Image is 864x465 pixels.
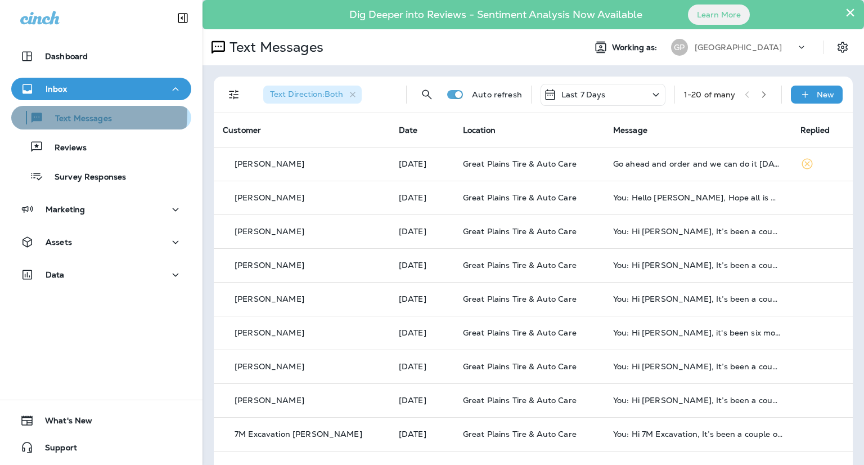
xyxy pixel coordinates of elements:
button: What's New [11,409,191,432]
button: Settings [832,37,853,57]
p: [PERSON_NAME] [235,227,304,236]
p: Sep 27, 2025 10:23 AM [399,294,445,303]
span: Great Plains Tire & Auto Care [463,260,577,270]
button: Reviews [11,135,191,159]
div: You: Hello Clay, Hope all is well! This is Justin from Great Plains Tire & Auto Care. I wanted to... [613,193,782,202]
span: Great Plains Tire & Auto Care [463,226,577,236]
button: Marketing [11,198,191,221]
button: Search Messages [416,83,438,106]
div: 1 - 20 of many [684,90,736,99]
p: Sep 27, 2025 10:23 AM [399,227,445,236]
span: Great Plains Tire & Auto Care [463,294,577,304]
p: [PERSON_NAME] [235,261,304,270]
button: Inbox [11,78,191,100]
span: Text Direction : Both [270,89,343,99]
button: Data [11,263,191,286]
button: Dashboard [11,45,191,68]
p: Data [46,270,65,279]
div: You: Hi Brad, It’s been a couple of months since we serviced your 2021 Toyota Tacoma at Great Pla... [613,294,782,303]
span: Great Plains Tire & Auto Care [463,328,577,338]
p: Dig Deeper into Reviews - Sentiment Analysis Now Available [317,13,675,16]
span: Great Plains Tire & Auto Care [463,159,577,169]
button: Assets [11,231,191,253]
span: Message [613,125,647,135]
span: Great Plains Tire & Auto Care [463,395,577,405]
span: What's New [34,416,92,430]
p: Sep 27, 2025 10:23 AM [399,362,445,371]
p: Survey Responses [43,172,126,183]
p: [PERSON_NAME] [235,159,304,168]
p: Sep 27, 2025 10:23 AM [399,261,445,270]
span: Customer [223,125,261,135]
span: Replied [800,125,830,135]
div: Text Direction:Both [263,86,362,104]
span: Support [34,443,77,457]
span: Working as: [612,43,660,52]
button: Survey Responses [11,164,191,188]
span: Great Plains Tire & Auto Care [463,361,577,372]
span: Great Plains Tire & Auto Care [463,429,577,439]
p: Reviews [43,143,87,154]
p: Sep 27, 2025 12:56 PM [399,159,445,168]
span: Great Plains Tire & Auto Care [463,193,577,203]
div: You: Hi Murl, It’s been a couple of months since we serviced your 2017 Subaru Forester at Great P... [613,261,782,270]
div: You: Hi 7M Excavation, It’s been a couple of months since we serviced your 2017 GMC Yukon at Grea... [613,430,782,439]
div: You: Hi Daryl, It’s been a couple of months since we serviced your 2003 Toyota Tacoma at Great Pl... [613,227,782,236]
p: Sep 27, 2025 10:23 AM [399,328,445,337]
p: [PERSON_NAME] [235,294,304,303]
div: You: Hi Patti, It’s been a couple of months since we serviced your 2002 Toyota Solara at Great Pl... [613,362,782,371]
p: Text Messages [44,114,112,124]
span: Location [463,125,496,135]
button: Support [11,436,191,459]
p: [PERSON_NAME] [235,396,304,405]
p: Auto refresh [472,90,522,99]
p: [PERSON_NAME] [235,328,304,337]
button: Filters [223,83,245,106]
p: Inbox [46,84,67,93]
p: Sep 27, 2025 12:30 PM [399,193,445,202]
p: Sep 27, 2025 10:23 AM [399,430,445,439]
p: [PERSON_NAME] [235,193,304,202]
p: 7M Excavation [PERSON_NAME] [235,430,362,439]
p: Dashboard [45,52,88,61]
p: Text Messages [225,39,323,56]
div: You: Hi Broady, It’s been a couple of months since we serviced your 2025 Loose Wheel Carryout at ... [613,396,782,405]
p: New [817,90,834,99]
p: [GEOGRAPHIC_DATA] [695,43,782,52]
div: GP [671,39,688,56]
button: Collapse Sidebar [167,7,199,29]
span: Date [399,125,418,135]
div: You: Hi John, it's been six months since we last serviced your 2004 Toyota Highlander at Great Pl... [613,328,782,337]
button: Close [845,3,856,21]
p: Sep 27, 2025 10:23 AM [399,396,445,405]
button: Text Messages [11,106,191,129]
div: Go ahead and order and we can do it Wednesday [613,159,782,168]
p: Assets [46,238,72,247]
p: Marketing [46,205,85,214]
p: Last 7 Days [561,90,606,99]
button: Learn More [688,5,750,25]
p: [PERSON_NAME] [235,362,304,371]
